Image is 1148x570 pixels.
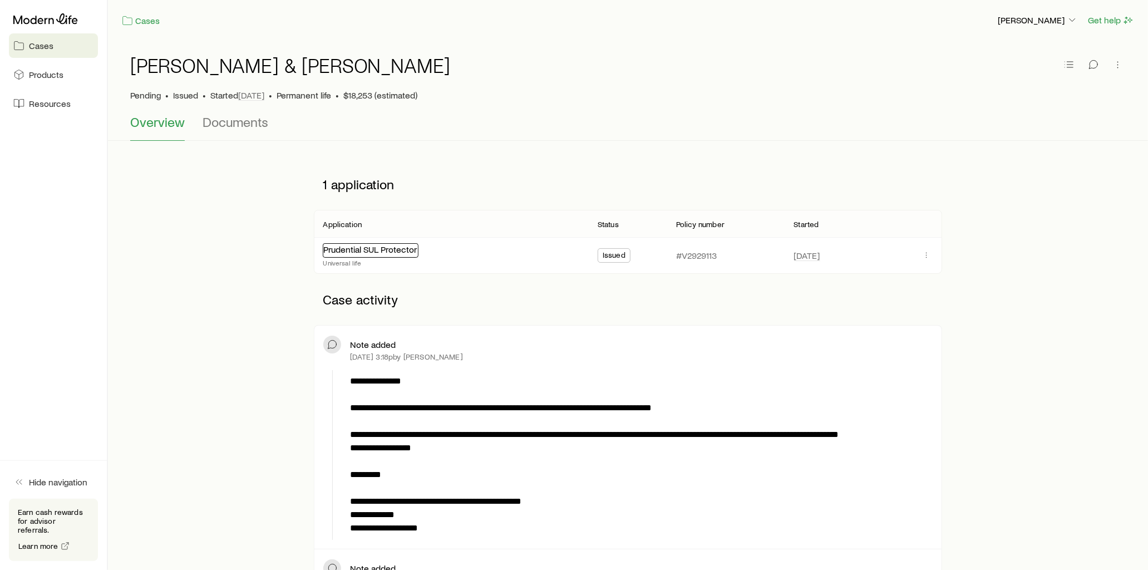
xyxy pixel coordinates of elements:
[323,220,362,229] p: Application
[1087,14,1135,27] button: Get help
[323,243,418,258] div: Prudential SUL Protector
[121,14,160,27] a: Cases
[323,258,418,267] p: Universal life
[277,90,331,101] span: Permanent life
[210,90,264,101] p: Started
[165,90,169,101] span: •
[598,220,619,229] p: Status
[323,244,417,254] a: Prudential SUL Protector
[350,339,396,350] p: Note added
[130,90,161,101] p: Pending
[29,98,71,109] span: Resources
[203,114,268,130] span: Documents
[794,220,819,229] p: Started
[9,470,98,494] button: Hide navigation
[9,62,98,87] a: Products
[9,33,98,58] a: Cases
[343,90,417,101] span: $18,253 (estimated)
[18,542,58,550] span: Learn more
[314,283,942,316] p: Case activity
[9,91,98,116] a: Resources
[350,352,462,361] p: [DATE] 3:18p by [PERSON_NAME]
[173,90,198,101] span: Issued
[29,69,63,80] span: Products
[9,499,98,561] div: Earn cash rewards for advisor referrals.Learn more
[676,220,725,229] p: Policy number
[314,168,942,201] p: 1 application
[18,508,89,534] p: Earn cash rewards for advisor referrals.
[29,40,53,51] span: Cases
[203,90,206,101] span: •
[130,54,450,76] h1: [PERSON_NAME] & [PERSON_NAME]
[676,250,717,261] p: #V2929113
[130,114,185,130] span: Overview
[269,90,272,101] span: •
[130,114,1126,141] div: Case details tabs
[998,14,1078,26] p: [PERSON_NAME]
[794,250,820,261] span: [DATE]
[238,90,264,101] span: [DATE]
[603,250,625,262] span: Issued
[997,14,1078,27] button: [PERSON_NAME]
[336,90,339,101] span: •
[29,476,87,488] span: Hide navigation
